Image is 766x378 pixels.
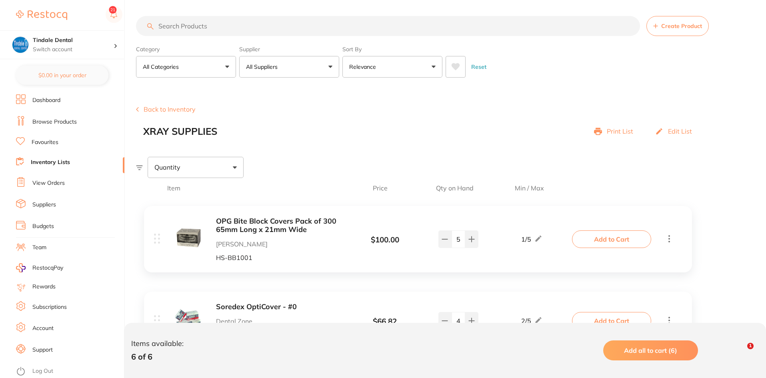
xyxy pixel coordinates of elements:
[32,367,53,375] a: Log Out
[216,217,343,234] button: OPG Bite Block Covers Pack of 300 65mm Long x 21mm Wide
[144,292,692,350] div: Soredex OptiCover - #0 Dental Zone SOC0 $66.82 2/5Add to Cart
[16,10,67,20] img: Restocq Logo
[16,6,67,24] a: Restocq Logo
[661,23,702,29] span: Create Product
[487,184,572,192] span: Min / Max
[216,318,343,325] p: Dental Zone
[624,346,677,354] span: Add all to cart (6)
[32,222,54,230] a: Budgets
[136,46,236,53] label: Category
[32,138,58,146] a: Favourites
[175,224,203,252] img: MS5qcGc
[646,16,709,36] button: Create Product
[32,179,65,187] a: View Orders
[32,118,77,126] a: Browse Products
[572,230,651,248] button: Add to Cart
[131,340,184,348] p: Items available:
[32,303,67,311] a: Subscriptions
[175,305,203,334] img: anBlZw
[32,96,60,104] a: Dashboard
[144,206,692,272] div: OPG Bite Block Covers Pack of 300 65mm Long x 21mm Wide [PERSON_NAME] HS-BB1001 $100.00 1/5Add to...
[239,46,339,53] label: Supplier
[603,340,698,360] button: Add all to cart (6)
[239,56,339,78] button: All Suppliers
[32,283,56,291] a: Rewards
[349,63,379,71] p: Relevance
[521,316,542,326] div: 2 / 5
[343,236,427,244] div: $ 100.00
[521,234,542,244] div: 1 / 5
[216,303,343,311] button: Soredex OptiCover - #0
[668,128,692,135] p: Edit List
[32,244,46,252] a: Team
[216,240,343,248] p: [PERSON_NAME]
[32,324,54,332] a: Account
[572,312,651,330] button: Add to Cart
[33,46,114,54] p: Switch account
[167,184,338,192] span: Item
[342,46,442,53] label: Sort By
[16,263,63,272] a: RestocqPay
[423,184,487,192] span: Qty on Hand
[16,263,26,272] img: RestocqPay
[131,352,184,361] p: 6 of 6
[136,16,640,36] input: Search Products
[136,106,196,113] button: Back to Inventory
[143,126,217,137] h2: XRAY SUPPLIES
[469,56,489,78] button: Reset
[747,343,754,349] span: 1
[31,158,70,166] a: Inventory Lists
[16,66,108,85] button: $0.00 in your order
[731,343,750,362] iframe: Intercom live chat
[342,56,442,78] button: Relevance
[33,36,114,44] h4: Tindale Dental
[343,317,427,326] div: $ 66.82
[143,63,182,71] p: All Categories
[32,201,56,209] a: Suppliers
[32,346,53,354] a: Support
[607,128,633,135] p: Print List
[338,184,423,192] span: Price
[154,164,180,171] span: Quantity
[16,365,122,378] button: Log Out
[32,264,63,272] span: RestocqPay
[136,56,236,78] button: All Categories
[12,37,28,53] img: Tindale Dental
[216,254,343,261] p: HS-BB1001
[246,63,281,71] p: All Suppliers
